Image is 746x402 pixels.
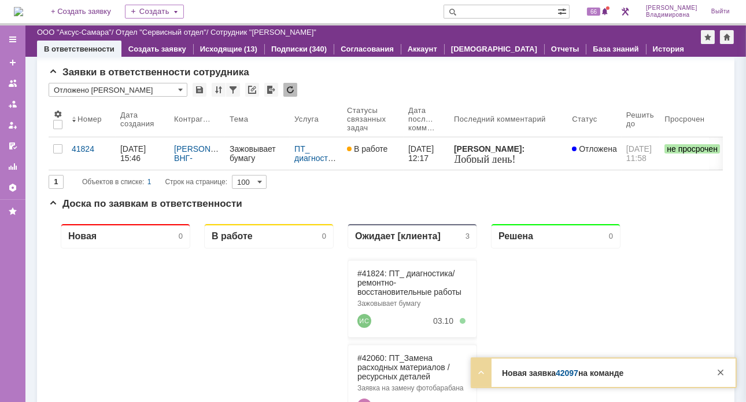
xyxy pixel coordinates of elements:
[212,83,226,97] div: Сортировка...
[347,106,390,132] div: Статусы связанных задач
[646,12,697,19] span: Владимировна
[454,115,546,123] div: Последний комментарий
[82,178,144,186] span: Объектов в списке:
[450,16,485,27] div: Решена
[14,7,23,16] a: Перейти на домашнюю страницу
[309,54,419,82] div: #41824: ПТ_ диагностика/ ремонтно-восстановительные работы
[556,368,578,378] a: 42097
[309,85,419,93] div: Зажовывает бумагу
[271,45,308,53] a: Подписки
[618,5,632,19] a: Перейти в интерфейс администратора
[714,366,727,379] div: Закрыть
[451,45,537,53] a: [DEMOGRAPHIC_DATA]
[3,137,22,155] a: Мои согласования
[174,144,220,163] div: /
[14,7,23,16] img: logo
[125,5,184,19] div: Создать
[116,137,169,170] a: [DATE] 15:46
[411,104,417,109] div: 5. Менее 100%
[309,139,419,167] div: #42060: ПТ_Замена расходных материалов / ресурсных деталей
[309,170,419,178] div: Заявка на замену фотобарабана
[174,144,241,154] a: [PERSON_NAME]
[77,115,102,123] div: Номер
[411,188,417,194] div: 5. Менее 100%
[225,137,290,170] a: Зажовывает бумагу
[72,144,111,154] div: 41824
[720,30,734,44] div: Сделать домашней страницей
[3,116,22,134] a: Мои заявки
[3,158,22,176] a: Отчеты
[174,154,257,172] a: ВНГ-ННП(Месторождения)
[230,144,285,163] div: Зажовывает бумагу
[264,83,278,97] div: Экспорт списка
[572,144,617,154] span: Отложена
[116,101,169,137] th: Дата создания
[347,144,387,154] span: В работе
[67,137,116,170] a: 41824
[210,28,316,36] div: Сотрудник "[PERSON_NAME]"
[385,271,405,280] div: 03.10.2025
[309,45,327,53] div: (340)
[128,45,186,53] a: Создать заявку
[82,175,227,189] i: Строк на странице:
[274,17,278,26] div: 0
[567,101,622,137] th: Статус
[626,111,655,128] div: Решить до
[560,17,564,26] div: 0
[116,28,210,36] div: /
[408,45,437,53] a: Аккаунт
[342,137,404,170] a: В работе
[309,184,323,198] a: Ситников Иван Валерьевич
[309,254,419,262] div: Замена картриджа
[408,106,435,132] div: Дата последнего комментария
[411,273,417,279] div: 5. Менее 100%
[309,224,419,251] div: #42080: ПТ_Замена расходных материалов / ресурсных деталей
[474,366,488,379] div: Развернуть
[646,5,697,12] span: [PERSON_NAME]
[37,28,116,36] div: /
[3,74,22,93] a: Заявки на командах
[147,175,152,189] div: 1
[200,45,242,53] a: Исходящие
[225,101,290,137] th: Тема
[309,269,323,283] a: Зайцев Юрий Николаевич
[622,137,660,170] a: [DATE] 11:58
[120,144,148,163] div: [DATE] 15:46
[130,17,134,26] div: 0
[385,102,405,111] div: 03.10.2025
[306,16,392,27] div: Ожидает [клиента]
[385,187,405,196] div: 03.10.2025
[309,54,413,82] a: #41824: ПТ_ диагностика/ ремонтно-восстановительные работы
[37,28,112,36] a: ООО "Аксус-Самара"
[3,178,22,197] a: Настройки
[226,83,240,97] div: Фильтрация...
[163,16,204,27] div: В работе
[245,83,259,97] div: Скопировать ссылку на список
[653,45,684,53] a: История
[294,144,371,191] a: ПТ_ диагностика/ ремонтно-восстановительные работы
[404,101,449,137] th: Дата последнего комментария
[290,101,342,137] th: Услуга
[567,137,622,170] a: Отложена
[193,83,206,97] div: Сохранить вид
[3,95,22,114] a: Заявки в моей ответственности
[294,115,320,123] div: Услуга
[626,144,654,163] span: [DATE] 11:58
[53,109,62,119] span: Настройки
[551,45,579,53] a: Отчеты
[49,198,242,209] span: Доска по заявкам в ответственности
[341,45,394,53] a: Согласования
[3,53,22,72] a: Создать заявку
[230,115,249,123] div: Тема
[660,137,726,170] a: не просрочен
[593,45,638,53] a: База знаний
[408,144,436,163] div: [DATE] 12:17
[169,101,225,137] th: Контрагент
[664,115,704,123] div: Просрочен
[557,5,569,16] span: Расширенный поиск
[309,100,323,114] a: Ибраков Салават Рауфович
[49,67,249,78] span: Заявки в ответственности сотрудника
[502,368,623,378] strong: Новая заявка на команде
[309,139,401,167] a: #42060: ПТ_Замена расходных материалов / ресурсных деталей
[417,17,421,26] div: 3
